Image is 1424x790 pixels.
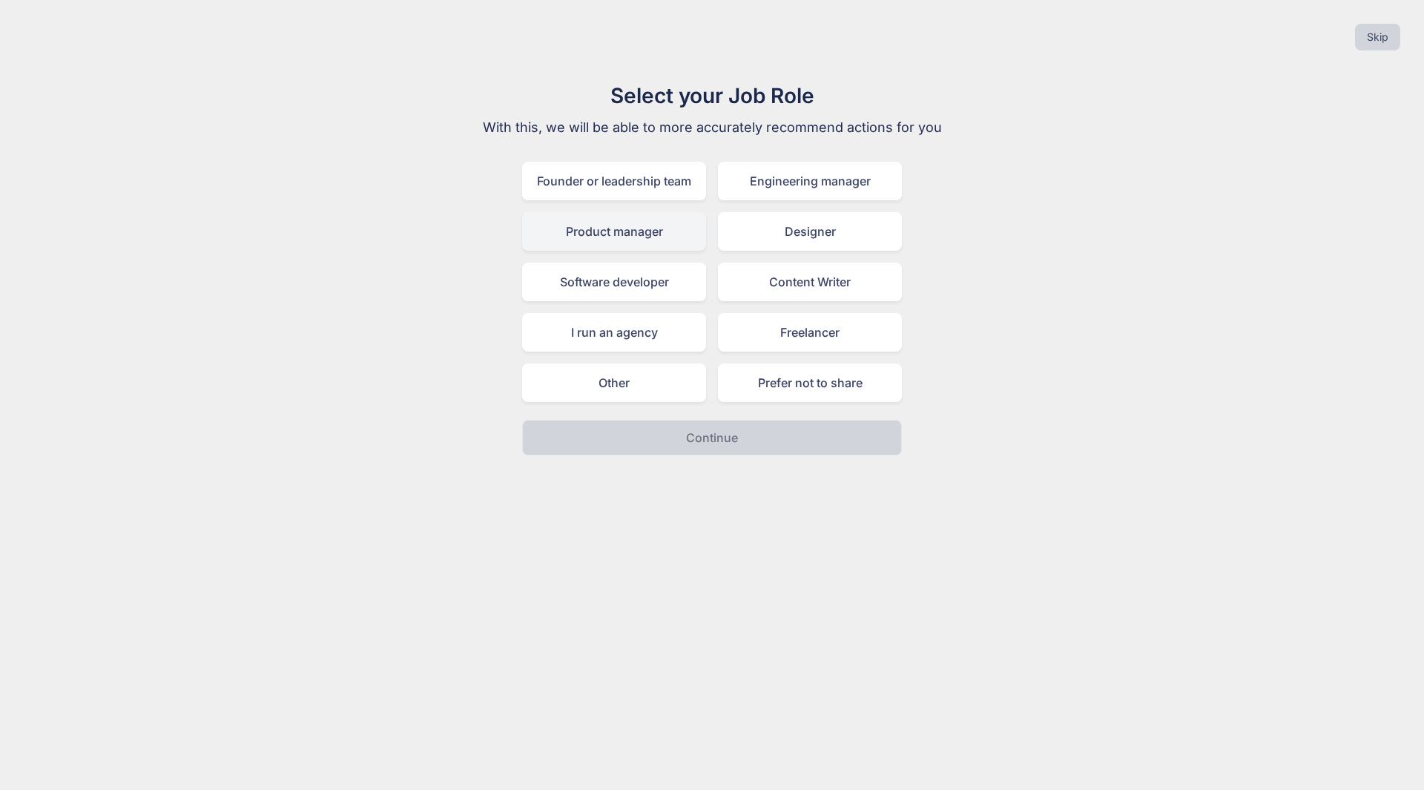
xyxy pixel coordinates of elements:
[718,313,902,352] div: Freelancer
[522,313,706,352] div: I run an agency
[686,429,738,447] p: Continue
[522,162,706,200] div: Founder or leadership team
[522,363,706,402] div: Other
[522,212,706,251] div: Product manager
[1355,24,1400,50] button: Skip
[522,420,902,455] button: Continue
[522,263,706,301] div: Software developer
[718,263,902,301] div: Content Writer
[463,80,961,111] h1: Select your Job Role
[718,212,902,251] div: Designer
[718,162,902,200] div: Engineering manager
[463,117,961,138] p: With this, we will be able to more accurately recommend actions for you
[718,363,902,402] div: Prefer not to share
